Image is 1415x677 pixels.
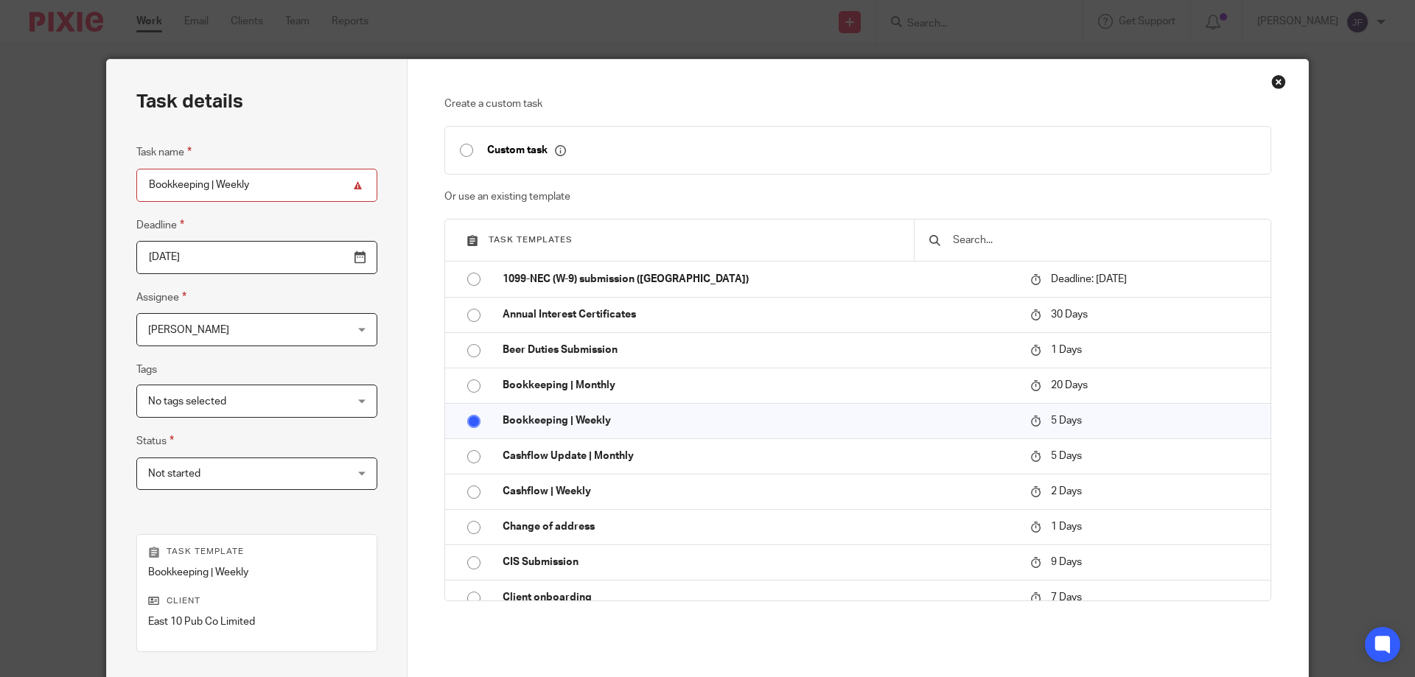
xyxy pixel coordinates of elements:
p: Cashflow Update | Monthly [503,449,1016,463]
span: 7 Days [1051,592,1082,603]
span: 2 Days [1051,486,1082,497]
span: 5 Days [1051,451,1082,461]
p: Task template [148,546,366,558]
span: Deadline: [DATE] [1051,274,1127,284]
span: [PERSON_NAME] [148,325,229,335]
p: Create a custom task [444,97,1272,111]
p: East 10 Pub Co Limited [148,614,366,629]
p: Client [148,595,366,607]
span: No tags selected [148,396,226,407]
label: Assignee [136,289,186,306]
p: Bookkeeping | Monthly [503,378,1016,393]
input: Task name [136,169,377,202]
span: 20 Days [1051,380,1088,390]
label: Tags [136,362,157,377]
p: Change of address [503,519,1016,534]
p: Or use an existing template [444,189,1272,204]
div: Close this dialog window [1271,74,1286,89]
span: 1 Days [1051,522,1082,532]
p: Cashflow | Weekly [503,484,1016,499]
span: 1 Days [1051,345,1082,355]
label: Status [136,432,174,449]
p: 1099-NEC (W-9) submission ([GEOGRAPHIC_DATA]) [503,272,1016,287]
label: Deadline [136,217,184,234]
p: Client onboarding [503,590,1016,605]
p: Bookkeeping | Weekly [503,413,1016,428]
p: Bookkeeping | Weekly [148,565,366,580]
p: Custom task [487,144,566,157]
span: 9 Days [1051,557,1082,567]
p: Beer Duties Submission [503,343,1016,357]
h2: Task details [136,89,243,114]
span: 5 Days [1051,415,1082,426]
input: Search... [951,232,1256,248]
label: Task name [136,144,192,161]
span: Not started [148,469,200,479]
p: Annual Interest Certificates [503,307,1016,322]
input: Pick a date [136,241,377,274]
p: CIS Submission [503,555,1016,569]
span: Task templates [489,236,573,244]
span: 30 Days [1051,309,1088,320]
